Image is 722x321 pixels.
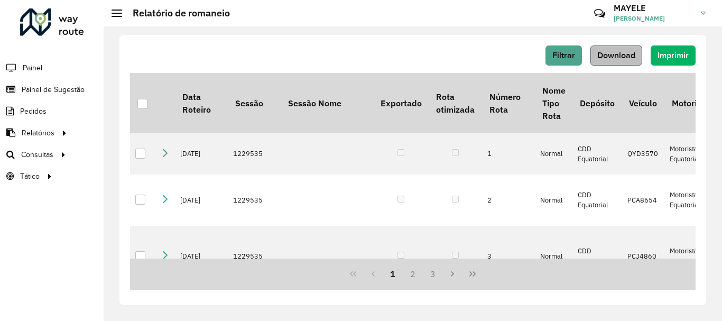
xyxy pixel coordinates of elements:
span: Filtrar [552,51,575,60]
span: Consultas [21,149,53,160]
button: 2 [403,264,423,284]
td: Normal [535,226,572,287]
td: QYD3570 [622,133,664,175]
th: Nome Tipo Rota [535,73,572,133]
th: Veículo [622,73,664,133]
td: Normal [535,175,572,226]
span: [PERSON_NAME] [614,14,693,23]
th: Sessão [228,73,281,133]
td: CDD Equatorial [572,226,622,287]
button: Download [590,45,642,66]
td: [DATE] [175,133,228,175]
h3: MAYELE [614,3,693,13]
td: PCJ4860 [622,226,664,287]
th: Número Rota [482,73,535,133]
td: 1229535 [228,226,281,287]
td: 1229535 [228,133,281,175]
td: Normal [535,133,572,175]
button: 1 [383,264,403,284]
th: Exportado [373,73,429,133]
td: 1229535 [228,175,281,226]
th: Data Roteiro [175,73,228,133]
span: Painel [23,62,42,74]
td: CDD Equatorial [572,133,622,175]
button: Last Page [462,264,483,284]
button: 3 [423,264,443,284]
td: CDD Equatorial [572,175,622,226]
th: Depósito [572,73,622,133]
td: 2 [482,175,535,226]
span: Relatórios [22,127,54,139]
a: Contato Rápido [588,2,611,25]
span: Download [597,51,635,60]
span: Tático [20,171,40,182]
span: Painel de Sugestão [22,84,85,95]
th: Sessão Nome [281,73,373,133]
td: 1 [482,133,535,175]
button: Filtrar [545,45,582,66]
td: 3 [482,226,535,287]
td: [DATE] [175,175,228,226]
button: Imprimir [651,45,696,66]
th: Rota otimizada [429,73,482,133]
span: Pedidos [20,106,47,117]
td: PCA8654 [622,175,664,226]
button: Next Page [443,264,463,284]
span: Imprimir [658,51,689,60]
td: [DATE] [175,226,228,287]
h2: Relatório de romaneio [122,7,230,19]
